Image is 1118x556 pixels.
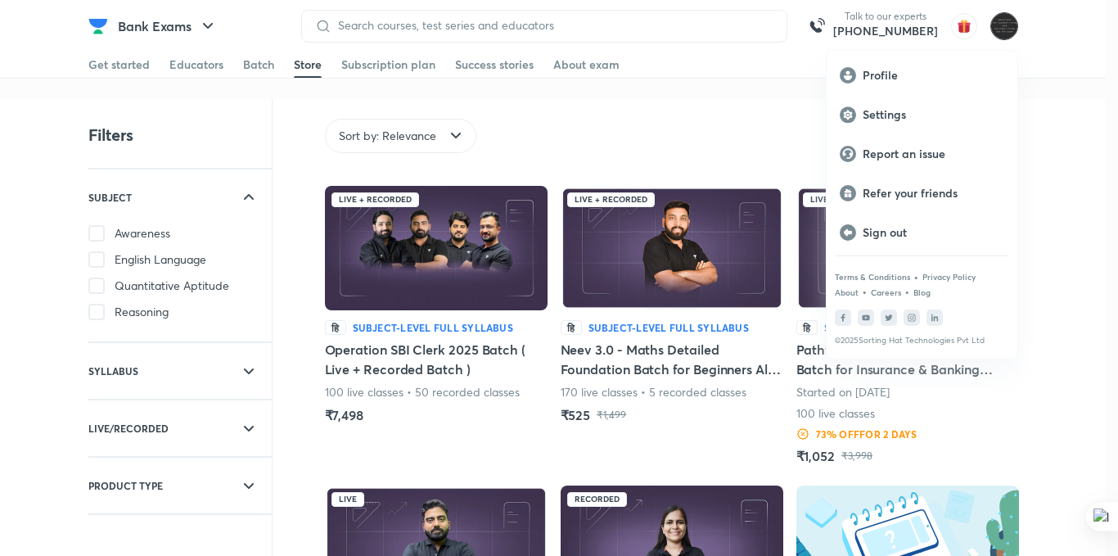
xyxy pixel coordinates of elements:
p: Settings [863,107,1004,122]
a: Profile [827,56,1017,95]
a: About [835,287,859,297]
a: Careers [871,287,901,297]
a: Terms & Conditions [835,272,910,282]
a: Privacy Policy [922,272,976,282]
div: • [913,269,919,284]
a: Blog [913,287,931,297]
p: © 2025 Sorting Hat Technologies Pvt Ltd [835,336,1009,346]
a: Settings [827,95,1017,134]
p: Report an issue [863,147,1004,161]
div: • [904,284,910,299]
p: Sign out [863,225,1004,240]
p: Refer your friends [863,186,1004,201]
a: Refer your friends [827,174,1017,213]
div: • [862,284,868,299]
p: Profile [863,68,1004,83]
